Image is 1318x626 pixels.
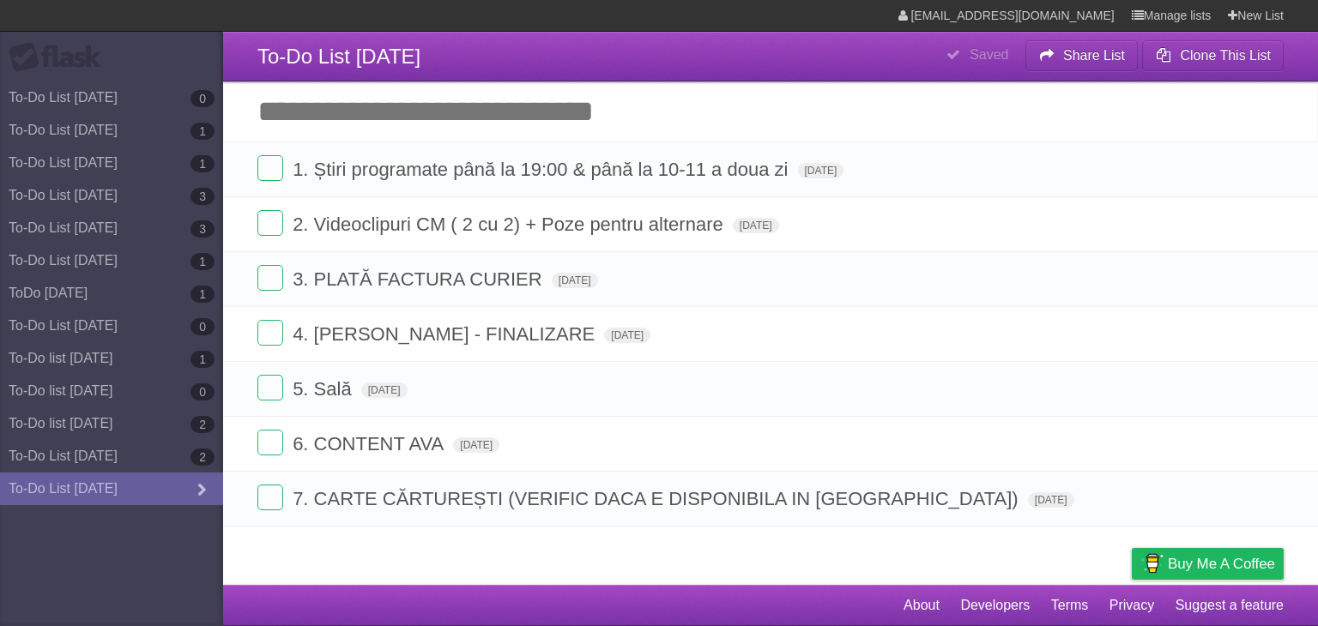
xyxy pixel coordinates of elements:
b: 2 [190,416,215,433]
span: 4. [PERSON_NAME] - FINALIZARE [293,323,599,345]
b: 0 [190,383,215,400]
button: Share List [1025,40,1139,71]
label: Done [257,375,283,400]
label: Done [257,320,283,346]
span: 1. Știri programate până la 19:00 & până la 10-11 a doua zi [293,159,792,180]
span: 5. Sală [293,378,356,400]
span: [DATE] [1028,492,1074,508]
b: 1 [190,253,215,270]
b: Share List [1063,48,1125,63]
label: Done [257,210,283,236]
span: Buy me a coffee [1168,549,1275,579]
b: 1 [190,155,215,172]
b: 0 [190,90,215,107]
a: About [904,589,940,622]
b: Saved [970,47,1008,62]
b: 1 [190,351,215,368]
label: Done [257,485,283,510]
a: Suggest a feature [1176,589,1284,622]
label: Done [257,155,283,181]
div: Flask [9,42,112,73]
span: [DATE] [733,218,779,233]
span: [DATE] [552,273,598,288]
span: 2. Videoclipuri CM ( 2 cu 2) + Poze pentru alternare [293,214,728,235]
span: To-Do List [DATE] [257,45,420,68]
button: Clone This List [1142,40,1284,71]
b: 2 [190,448,215,466]
b: Clone This List [1180,48,1271,63]
b: 1 [190,286,215,303]
span: [DATE] [453,437,499,453]
b: 0 [190,318,215,335]
b: 3 [190,188,215,205]
span: [DATE] [798,163,844,178]
b: 3 [190,220,215,238]
span: 7. CARTE CĂRTUREȘTI (VERIFIC DACA E DISPONIBILA IN [GEOGRAPHIC_DATA]) [293,488,1023,509]
b: 1 [190,123,215,140]
label: Done [257,265,283,291]
span: 6. CONTENT AVA [293,433,448,454]
span: [DATE] [361,382,408,398]
a: Terms [1051,589,1089,622]
span: [DATE] [604,328,650,343]
a: Developers [960,589,1030,622]
a: Buy me a coffee [1132,548,1284,580]
label: Done [257,430,283,455]
img: Buy me a coffee [1140,549,1164,578]
a: Privacy [1109,589,1154,622]
span: 3. PLATĂ FACTURA CURIER [293,268,547,290]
